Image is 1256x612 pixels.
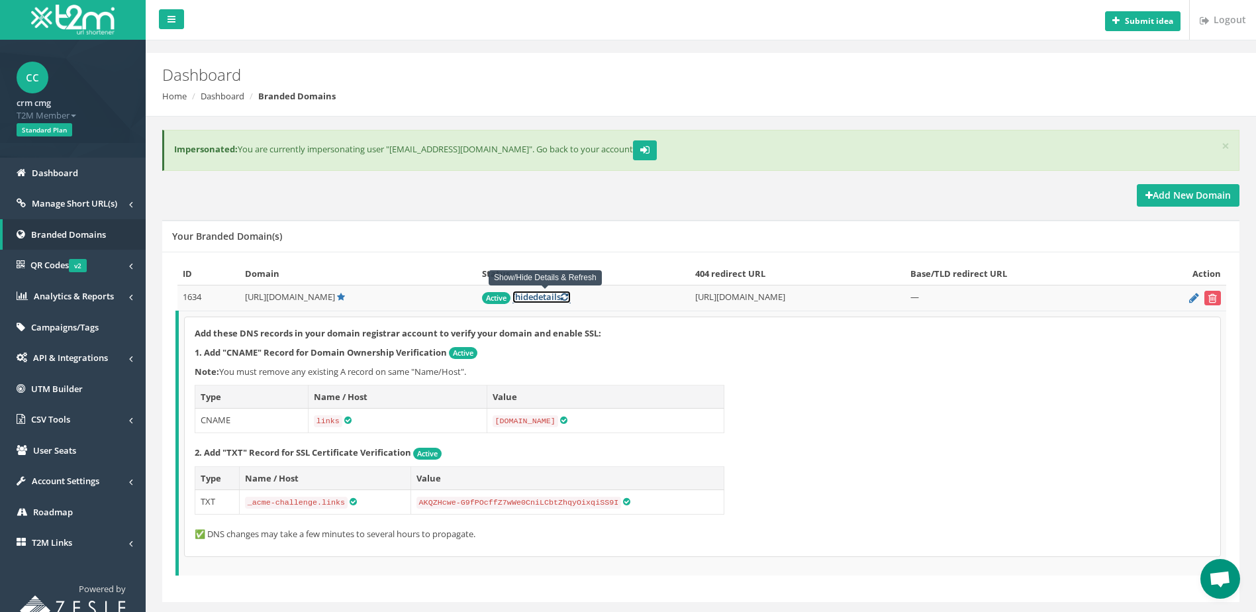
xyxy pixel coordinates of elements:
[416,497,622,509] code: AKQZHcwe-G9fPOcffZ7wWe0CniLCbtZhqyOixqiSS9I
[33,506,73,518] span: Roadmap
[493,415,558,427] code: [DOMAIN_NAME]
[1105,11,1181,31] button: Submit idea
[690,285,906,311] td: [URL][DOMAIN_NAME]
[17,62,48,93] span: cc
[201,90,244,102] a: Dashboard
[162,130,1239,171] div: You are currently impersonating user "[EMAIL_ADDRESS][DOMAIN_NAME]". Go back to your account
[172,231,282,241] h5: Your Branded Domain(s)
[515,291,533,303] span: hide
[195,446,411,458] strong: 2. Add "TXT" Record for SSL Certificate Verification
[33,352,108,364] span: API & Integrations
[34,290,114,302] span: Analytics & Reports
[449,347,477,359] span: Active
[411,466,724,490] th: Value
[1200,559,1240,599] div: Open chat
[240,262,477,285] th: Domain
[413,448,442,460] span: Active
[314,415,342,427] code: links
[487,385,724,409] th: Value
[258,90,336,102] strong: Branded Domains
[195,528,1210,540] p: ✅ DNS changes may take a few minutes to several hours to propagate.
[1145,189,1231,201] strong: Add New Domain
[1135,262,1226,285] th: Action
[489,270,602,285] div: Show/Hide Details & Refresh
[69,259,87,272] span: v2
[245,291,335,303] span: [URL][DOMAIN_NAME]
[1137,184,1239,207] a: Add New Domain
[245,497,348,509] code: _acme-challenge.links
[31,321,99,333] span: Campaigns/Tags
[33,444,76,456] span: User Seats
[17,97,51,109] strong: crm cmg
[79,583,126,595] span: Powered by
[32,536,72,548] span: T2M Links
[905,285,1135,311] td: —
[162,90,187,102] a: Home
[31,413,70,425] span: CSV Tools
[195,409,309,433] td: CNAME
[477,262,690,285] th: Status
[177,262,240,285] th: ID
[195,385,309,409] th: Type
[162,66,1057,83] h2: Dashboard
[17,93,129,121] a: crm cmg T2M Member
[195,466,240,490] th: Type
[512,291,571,303] a: [hidedetails]
[32,475,99,487] span: Account Settings
[1222,139,1230,153] button: ×
[31,383,83,395] span: UTM Builder
[17,123,72,136] span: Standard Plan
[31,5,115,34] img: T2M
[482,292,510,304] span: Active
[195,490,240,515] td: TXT
[195,366,1210,378] p: You must remove any existing A record on same "Name/Host".
[32,167,78,179] span: Dashboard
[905,262,1135,285] th: Base/TLD redirect URL
[337,291,345,303] a: Default
[690,262,906,285] th: 404 redirect URL
[174,143,238,155] b: Impersonated:
[239,466,411,490] th: Name / Host
[30,259,87,271] span: QR Codes
[32,197,117,209] span: Manage Short URL(s)
[1125,15,1173,26] b: Submit idea
[195,366,219,378] b: Note:
[195,327,601,339] strong: Add these DNS records in your domain registrar account to verify your domain and enable SSL:
[31,229,106,240] span: Branded Domains
[195,346,447,358] strong: 1. Add "CNAME" Record for Domain Ownership Verification
[308,385,487,409] th: Name / Host
[177,285,240,311] td: 1634
[17,109,129,122] span: T2M Member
